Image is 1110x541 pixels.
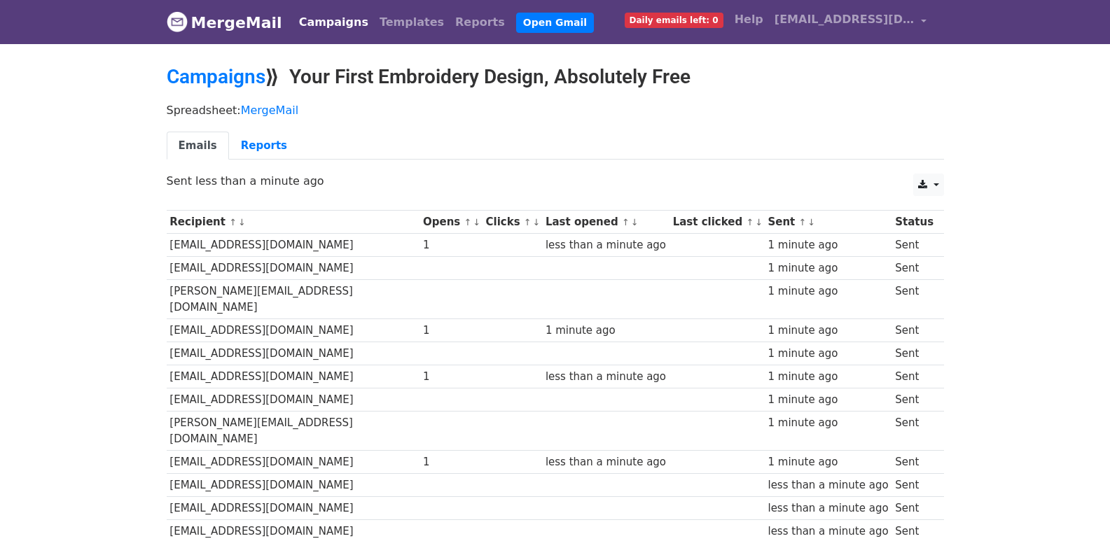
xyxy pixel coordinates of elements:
th: Last opened [542,211,670,234]
div: 1 minute ago [768,283,888,300]
p: Sent less than a minute ago [167,174,944,188]
a: MergeMail [241,104,298,117]
th: Recipient [167,211,420,234]
a: ↓ [631,217,639,227]
th: Status [892,211,936,234]
div: less than a minute ago [768,477,888,493]
td: Sent [892,412,936,451]
span: Daily emails left: 0 [625,13,723,28]
a: Campaigns [293,8,374,36]
div: 1 [423,323,479,339]
a: MergeMail [167,8,282,37]
td: Sent [892,318,936,342]
th: Last clicked [670,211,765,234]
td: [EMAIL_ADDRESS][DOMAIN_NAME] [167,474,420,497]
td: [EMAIL_ADDRESS][DOMAIN_NAME] [167,318,420,342]
h2: ⟫ Your First Embroidery Design, Absolutely Free [167,65,944,89]
td: Sent [892,388,936,412]
a: ↓ [473,217,480,227]
td: [EMAIL_ADDRESS][DOMAIN_NAME] [167,234,420,257]
a: Help [729,6,769,34]
td: [PERSON_NAME][EMAIL_ADDRESS][DOMAIN_NAME] [167,412,420,451]
a: ↓ [533,217,541,227]
td: Sent [892,257,936,280]
a: Reports [229,132,299,160]
a: Emails [167,132,229,160]
td: [EMAIL_ADDRESS][DOMAIN_NAME] [167,388,420,412]
div: 1 minute ago [768,323,888,339]
a: Reports [450,8,511,36]
a: Daily emails left: 0 [619,6,729,34]
th: Sent [765,211,892,234]
span: [EMAIL_ADDRESS][DOMAIN_NAME] [775,11,915,28]
a: ↑ [229,217,237,227]
th: Clicks [483,211,542,234]
td: Sent [892,234,936,257]
div: 1 minute ago [768,260,888,276]
div: 1 minute ago [768,346,888,362]
td: [EMAIL_ADDRESS][DOMAIN_NAME] [167,497,420,520]
th: Opens [419,211,483,234]
div: less than a minute ago [768,500,888,517]
a: ↓ [238,217,246,227]
a: ↓ [755,217,763,227]
a: [EMAIL_ADDRESS][DOMAIN_NAME] [769,6,933,38]
a: Templates [374,8,450,36]
td: Sent [892,365,936,388]
div: less than a minute ago [546,237,666,253]
a: ↑ [464,217,471,227]
div: 1 [423,237,479,253]
div: 1 [423,454,479,470]
td: Sent [892,450,936,473]
a: ↑ [524,217,532,227]
td: Sent [892,342,936,365]
div: 1 minute ago [768,415,888,431]
div: 1 minute ago [546,323,666,339]
div: less than a minute ago [546,369,666,385]
a: Open Gmail [516,13,594,33]
td: [EMAIL_ADDRESS][DOMAIN_NAME] [167,257,420,280]
div: less than a minute ago [546,454,666,470]
td: [EMAIL_ADDRESS][DOMAIN_NAME] [167,342,420,365]
div: less than a minute ago [768,524,888,540]
td: [EMAIL_ADDRESS][DOMAIN_NAME] [167,450,420,473]
img: MergeMail logo [167,11,188,32]
td: [PERSON_NAME][EMAIL_ADDRESS][DOMAIN_NAME] [167,280,420,319]
div: 1 minute ago [768,454,888,470]
a: ↑ [799,217,807,227]
a: ↑ [622,217,630,227]
div: 1 minute ago [768,392,888,408]
td: [EMAIL_ADDRESS][DOMAIN_NAME] [167,365,420,388]
a: ↑ [746,217,754,227]
div: 1 [423,369,479,385]
td: Sent [892,474,936,497]
div: 1 minute ago [768,369,888,385]
td: Sent [892,280,936,319]
a: ↓ [807,217,815,227]
a: Campaigns [167,65,265,88]
p: Spreadsheet: [167,103,944,118]
div: 1 minute ago [768,237,888,253]
td: Sent [892,497,936,520]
